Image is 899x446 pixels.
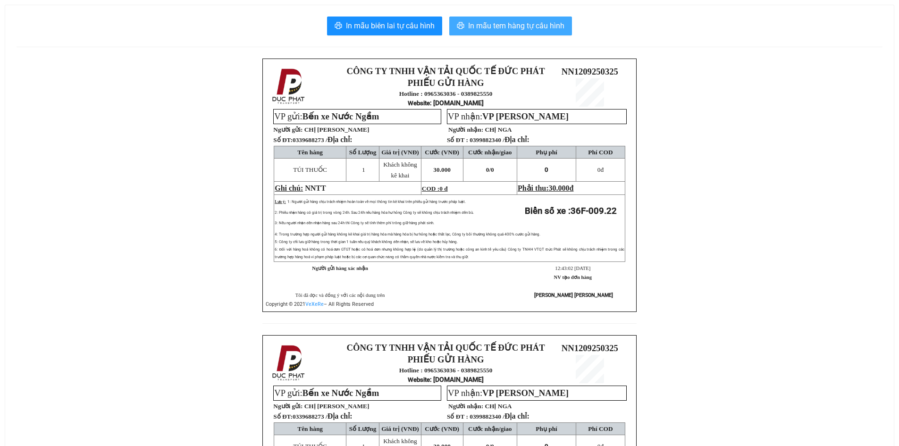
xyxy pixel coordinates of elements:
[422,185,448,192] span: COD :
[273,136,352,143] strong: Số ĐT:
[287,200,466,204] span: 1: Người gửi hàng chịu trách nhiệm hoàn toàn về mọi thông tin kê khai trên phiếu gửi hàng trước p...
[293,166,327,173] span: TÚI THUỐC
[525,206,617,216] strong: Biển số xe :
[534,292,613,298] strong: [PERSON_NAME] [PERSON_NAME]
[433,166,451,173] span: 30.000
[274,111,379,121] span: VP gửi:
[470,413,529,420] span: 0399882340 /
[448,388,569,398] span: VP nhận:
[275,221,434,225] span: 3: Nếu người nhận đến nhận hàng sau 24h thì Công ty sẽ tính thêm phí trông giữ hàng phát sinh.
[408,354,484,364] strong: PHIẾU GỬI HÀNG
[295,293,385,298] span: Tôi đã đọc và đồng ý với các nội dung trên
[518,184,573,192] span: Phải thu:
[470,136,529,143] span: 0399882340 /
[399,367,493,374] strong: Hotline : 0965363036 - 0389825550
[302,388,379,398] span: Bến xe Nước Ngầm
[482,388,569,398] span: VP [PERSON_NAME]
[485,126,512,133] span: CHỊ NGA
[275,184,303,192] span: Ghi chú:
[304,403,370,410] span: CHỊ [PERSON_NAME]
[269,67,309,106] img: logo
[447,413,468,420] strong: Số ĐT :
[588,149,613,156] span: Phí COD
[491,166,494,173] span: 0
[305,184,326,192] span: NNTT
[597,166,601,173] span: 0
[349,425,377,432] span: Số Lượng
[328,135,353,143] span: Địa chỉ:
[504,412,529,420] span: Địa chỉ:
[448,403,483,410] strong: Người nhận:
[457,22,464,31] span: printer
[304,126,370,133] span: CHỊ [PERSON_NAME]
[335,22,342,31] span: printer
[275,232,540,236] span: 4: Trong trường hợp người gửi hàng không kê khai giá trị hàng hóa mà hàng hóa bị hư hỏng hoặc thấ...
[504,135,529,143] span: Địa chỉ:
[305,301,324,307] a: VeXeRe
[273,126,302,133] strong: Người gửi:
[297,425,323,432] span: Tên hàng
[346,20,435,32] span: In mẫu biên lai tự cấu hình
[381,425,419,432] span: Giá trị (VNĐ)
[347,66,545,76] strong: CÔNG TY TNHH VẬN TẢI QUỐC TẾ ĐỨC PHÁT
[408,99,484,107] strong: : [DOMAIN_NAME]
[571,206,617,216] span: 36F-009.22
[482,111,569,121] span: VP [PERSON_NAME]
[447,136,468,143] strong: Số ĐT :
[549,184,570,192] span: 30.000
[408,78,484,88] strong: PHIẾU GỬI HÀNG
[486,166,494,173] span: 0/
[275,210,473,215] span: 2: Phiếu nhận hàng có giá trị trong vòng 24h. Sau 24h nếu hàng hóa hư hỏng Công ty sẽ không chịu ...
[383,161,417,179] span: Khách không kê khai
[485,403,512,410] span: CHỊ NGA
[362,166,365,173] span: 1
[408,376,430,383] span: Website
[425,149,459,156] span: Cước (VNĐ)
[302,111,379,121] span: Bến xe Nước Ngầm
[381,149,419,156] span: Giá trị (VNĐ)
[266,301,374,307] span: Copyright © 2021 – All Rights Reserved
[536,425,557,432] span: Phụ phí
[328,412,353,420] span: Địa chỉ:
[293,136,353,143] span: 0339688273 /
[425,425,459,432] span: Cước (VNĐ)
[269,343,309,383] img: logo
[349,149,377,156] span: Số Lượng
[275,247,624,259] span: 6: Đối với hàng hoá không có hoá đơn GTGT hoặc có hoá đơn nhưng không hợp lệ (do quản lý thị trườ...
[273,413,352,420] strong: Số ĐT:
[399,90,493,97] strong: Hotline : 0965363036 - 0389825550
[570,184,574,192] span: đ
[347,343,545,353] strong: CÔNG TY TNHH VẬN TẢI QUỐC TẾ ĐỨC PHÁT
[274,388,379,398] span: VP gửi:
[275,240,457,244] span: 5: Công ty chỉ lưu giữ hàng trong thời gian 1 tuần nếu quý khách không đến nhận, sẽ lưu về kho ho...
[554,275,592,280] strong: NV tạo đơn hàng
[468,149,512,156] span: Cước nhận/giao
[597,166,604,173] span: đ
[468,425,512,432] span: Cước nhận/giao
[448,111,569,121] span: VP nhận:
[555,266,590,271] span: 12:43:02 [DATE]
[312,266,368,271] strong: Người gửi hàng xác nhận
[327,17,442,35] button: printerIn mẫu biên lai tự cấu hình
[408,376,484,383] strong: : [DOMAIN_NAME]
[293,413,353,420] span: 0339688273 /
[562,343,618,353] span: NN1209250325
[275,200,286,204] span: Lưu ý:
[588,425,613,432] span: Phí COD
[297,149,323,156] span: Tên hàng
[545,166,548,173] span: 0
[562,67,618,76] span: NN1209250325
[536,149,557,156] span: Phụ phí
[439,185,447,192] span: 0 đ
[448,126,483,133] strong: Người nhận:
[468,20,564,32] span: In mẫu tem hàng tự cấu hình
[449,17,572,35] button: printerIn mẫu tem hàng tự cấu hình
[273,403,302,410] strong: Người gửi:
[408,100,430,107] span: Website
